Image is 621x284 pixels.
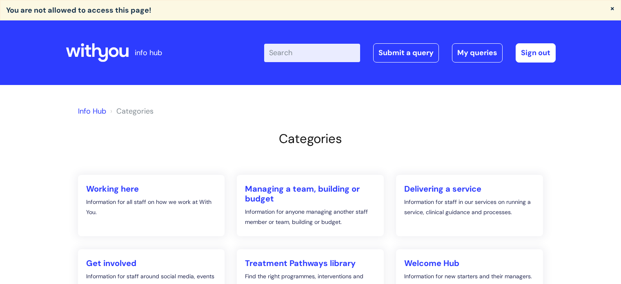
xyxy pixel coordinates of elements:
[245,258,376,268] h2: Treatment Pathways library
[86,258,217,268] h2: Get involved
[78,175,225,236] a: Working here Information for all staff on how we work at With You.
[108,105,154,118] li: Solution home
[264,44,360,62] input: Search
[86,184,217,194] h2: Working here
[404,184,535,194] h2: Delivering a service
[516,43,556,62] a: Sign out
[245,207,376,227] p: Information for anyone managing another staff member or team, building or budget.
[396,175,543,236] a: Delivering a service Information for staff in our services on running a service, clinical guidanc...
[404,271,535,282] p: Information for new starters and their managers.
[245,184,376,203] h2: Managing a team, building or budget
[237,175,384,236] a: Managing a team, building or budget Information for anyone managing another staff member or team,...
[610,4,615,12] button: ×
[373,43,439,62] a: Submit a query
[404,197,535,217] p: Information for staff in our services on running a service, clinical guidance and processes.
[452,43,503,62] a: My queries
[264,43,556,62] div: | -
[86,197,217,217] p: Information for all staff on how we work at With You.
[78,106,106,116] a: Info Hub
[135,46,162,59] p: info hub
[404,258,535,268] h2: Welcome Hub
[78,131,543,146] h2: Categories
